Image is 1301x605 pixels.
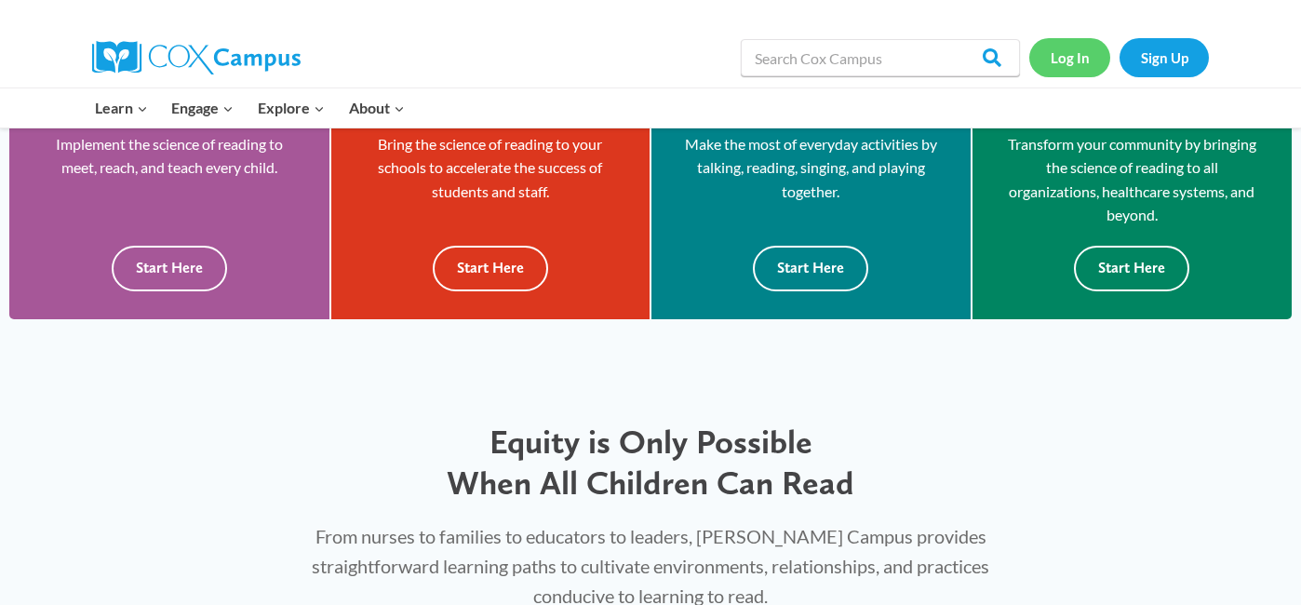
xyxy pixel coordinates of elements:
[92,41,301,74] img: Cox Campus
[1000,132,1265,227] p: Transform your community by bringing the science of reading to all organizations, healthcare syst...
[160,88,247,128] button: Child menu of Engage
[1029,38,1209,76] nav: Secondary Navigation
[337,88,417,128] button: Child menu of About
[651,63,971,319] a: Families Make the most of everyday activities by talking, reading, singing, and playing together....
[972,63,1293,319] a: Healthcare Transform your community by bringing the science of reading to all organizations, heal...
[331,63,650,319] a: Education Leaders Bring the science of reading to your schools to accelerate the success of stude...
[679,132,943,204] p: Make the most of everyday activities by talking, reading, singing, and playing together.
[37,132,302,180] p: Implement the science of reading to meet, reach, and teach every child.
[753,246,868,291] button: Start Here
[433,246,548,291] button: Start Here
[83,88,160,128] button: Child menu of Learn
[1120,38,1209,76] a: Sign Up
[9,63,329,319] a: Teachers Implement the science of reading to meet, reach, and teach every child. Start Here
[741,39,1020,76] input: Search Cox Campus
[1074,246,1189,291] button: Start Here
[359,132,623,204] p: Bring the science of reading to your schools to accelerate the success of students and staff.
[246,88,337,128] button: Child menu of Explore
[83,88,416,128] nav: Primary Navigation
[112,246,227,291] button: Start Here
[447,422,854,502] span: Equity is Only Possible When All Children Can Read
[1029,38,1110,76] a: Log In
